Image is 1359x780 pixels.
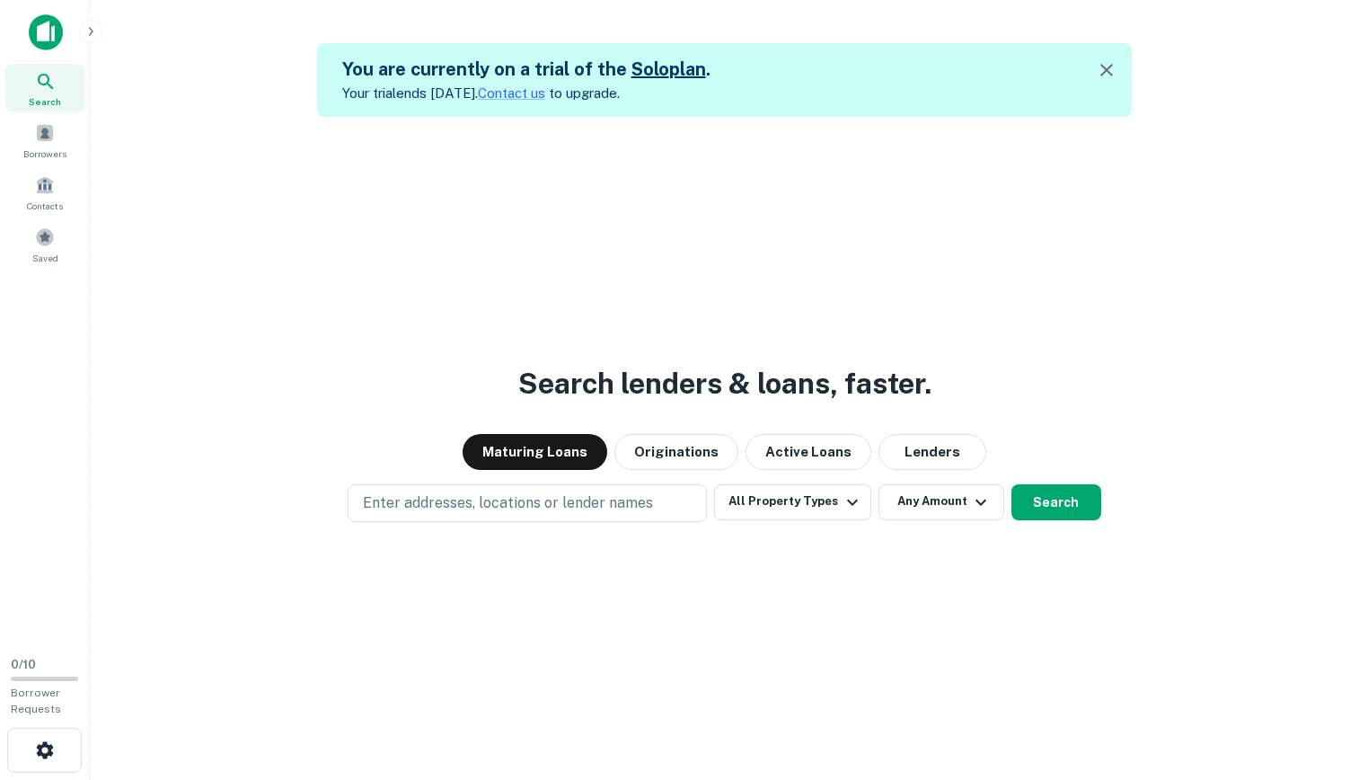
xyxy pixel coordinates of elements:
button: Search [1011,484,1101,520]
a: Saved [5,220,84,269]
button: Lenders [878,434,986,470]
span: Search [29,94,61,109]
span: Saved [32,251,58,265]
a: Contact us [478,85,545,101]
a: Contacts [5,168,84,217]
a: Borrowers [5,116,84,164]
button: Maturing Loans [463,434,607,470]
h3: Search lenders & loans, faster. [518,362,931,405]
p: Enter addresses, locations or lender names [363,492,653,514]
button: All Property Types [714,484,870,520]
h5: You are currently on a trial of the . [342,56,710,83]
button: Originations [614,434,738,470]
button: Enter addresses, locations or lender names [348,484,707,522]
span: Borrowers [23,146,66,161]
a: Search [5,64,84,112]
span: Borrower Requests [11,687,61,715]
iframe: Chat Widget [1269,579,1359,665]
button: Active Loans [746,434,871,470]
span: Contacts [27,199,63,213]
img: capitalize-icon.png [29,14,63,50]
p: Your trial ends [DATE]. to upgrade. [342,83,710,104]
button: Any Amount [878,484,1004,520]
span: 0 / 10 [11,658,36,671]
a: Soloplan [631,58,706,80]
